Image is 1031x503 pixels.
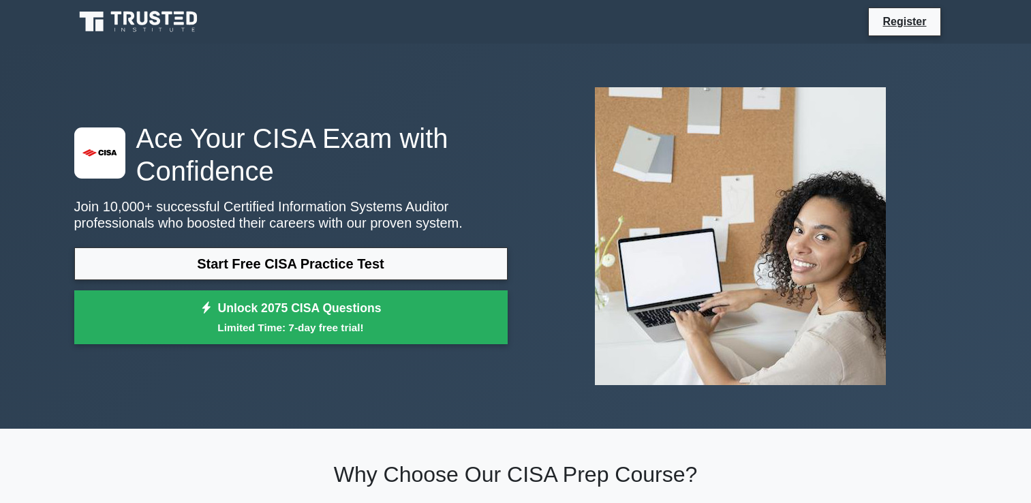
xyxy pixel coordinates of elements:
[874,13,934,30] a: Register
[74,122,508,187] h1: Ace Your CISA Exam with Confidence
[74,290,508,345] a: Unlock 2075 CISA QuestionsLimited Time: 7-day free trial!
[74,461,957,487] h2: Why Choose Our CISA Prep Course?
[91,320,491,335] small: Limited Time: 7-day free trial!
[74,247,508,280] a: Start Free CISA Practice Test
[74,198,508,231] p: Join 10,000+ successful Certified Information Systems Auditor professionals who boosted their car...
